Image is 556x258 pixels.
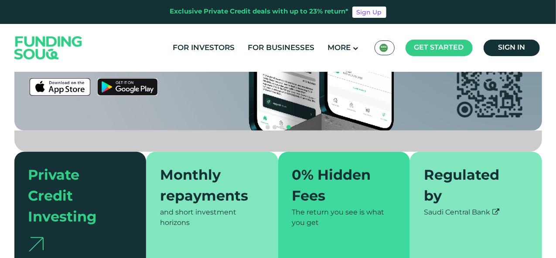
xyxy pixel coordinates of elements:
div: Regulated by [424,166,518,208]
div: 0% Hidden Fees [292,166,386,208]
div: Private Credit Investing [28,166,122,228]
button: navigation [285,124,292,131]
img: Google Play [97,78,158,96]
a: For Investors [171,41,237,55]
img: App Store [30,78,90,96]
a: Sign in [484,40,540,56]
span: More [328,44,351,52]
img: Logo [6,26,91,70]
span: Sign in [498,44,525,51]
button: navigation [271,124,278,131]
img: app QR code [457,52,522,117]
div: Exclusive Private Credit deals with up to 23% return* [170,7,349,17]
span: Get started [414,44,464,51]
img: arrow [28,237,44,251]
div: Monthly repayments [160,166,254,208]
a: Sign Up [352,7,386,18]
button: navigation [278,124,285,131]
div: The return you see is what you get [292,208,396,228]
img: SA Flag [379,44,388,52]
a: For Businesses [246,41,317,55]
div: Saudi Central Bank [424,208,528,218]
div: and short investment horizons [160,208,264,228]
button: navigation [264,124,271,131]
